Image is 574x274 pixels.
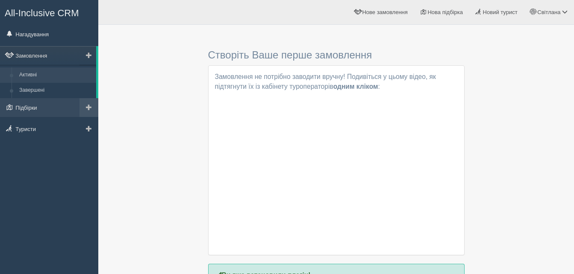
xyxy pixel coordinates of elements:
p: Замовлення не потрібно заводити вручну! Подивіться у цьому відео, як підтягнути їх із кабінету ту... [215,72,458,92]
a: All-Inclusive CRM [0,0,98,24]
span: Нова підбірка [427,9,463,15]
h3: Створіть Ваше перше замовлення [208,50,465,61]
a: Завершені [15,83,96,98]
span: Світлана [537,9,560,15]
b: одним кліком [333,83,378,90]
a: Активні [15,67,96,83]
span: Новий турист [483,9,518,15]
span: All-Inclusive CRM [5,8,79,18]
span: Нове замовлення [362,9,407,15]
